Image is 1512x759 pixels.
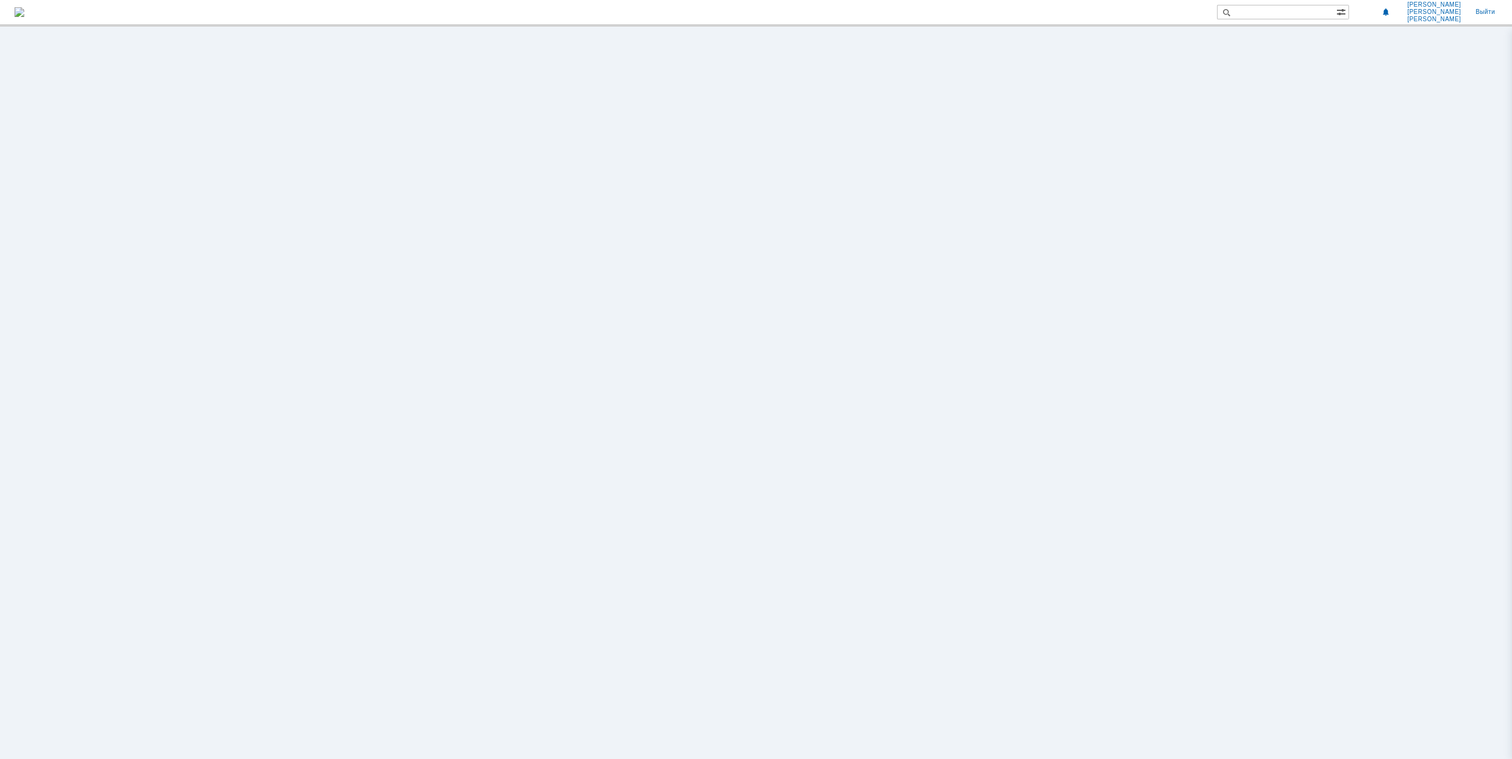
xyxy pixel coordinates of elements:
span: [PERSON_NAME] [1407,8,1461,16]
span: [PERSON_NAME] [1407,16,1461,23]
img: logo [15,7,24,17]
a: Перейти на домашнюю страницу [15,7,24,17]
span: [PERSON_NAME] [1407,1,1461,8]
span: Расширенный поиск [1336,5,1348,17]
